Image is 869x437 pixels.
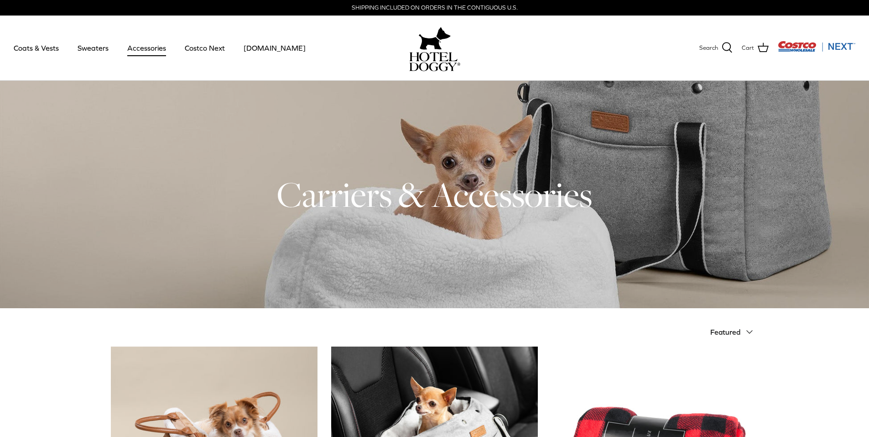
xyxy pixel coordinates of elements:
[778,47,855,53] a: Visit Costco Next
[699,43,718,53] span: Search
[710,322,759,342] button: Featured
[699,42,733,54] a: Search
[409,25,460,71] a: hoteldoggy.com hoteldoggycom
[710,328,740,336] span: Featured
[419,25,451,52] img: hoteldoggy.com
[177,32,233,63] a: Costco Next
[235,32,314,63] a: [DOMAIN_NAME]
[409,52,460,71] img: hoteldoggycom
[778,41,855,52] img: Costco Next
[119,32,174,63] a: Accessories
[111,172,759,217] h1: Carriers & Accessories
[5,32,67,63] a: Coats & Vests
[69,32,117,63] a: Sweaters
[742,43,754,53] span: Cart
[742,42,769,54] a: Cart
